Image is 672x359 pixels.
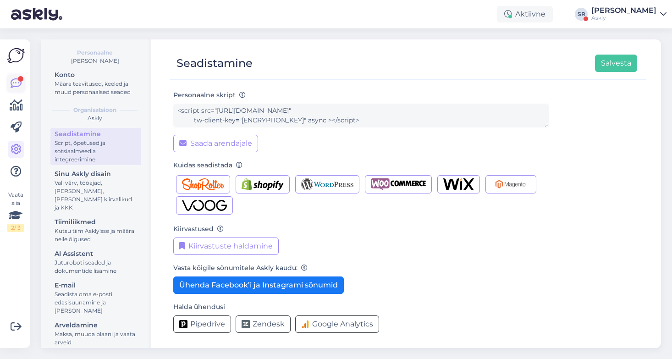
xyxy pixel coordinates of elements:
div: Sinu Askly disain [55,169,137,179]
div: Script, õpetused ja sotsiaalmeedia integreerimine [55,139,137,164]
div: [PERSON_NAME] [49,57,141,65]
div: Seadistamine [55,129,137,139]
img: Wordpress [301,178,354,190]
img: Shopify [242,178,284,190]
button: Pipedrive [173,315,231,333]
div: Konto [55,70,137,80]
span: Google Analytics [312,319,373,330]
img: Voog [182,199,227,211]
span: Pipedrive [190,319,225,330]
img: Pipedrive [179,320,187,328]
div: E-mail [55,281,137,290]
div: 2 / 3 [7,224,24,232]
img: Shoproller [182,178,224,190]
img: Wix [443,178,474,190]
div: [PERSON_NAME] [591,7,656,14]
a: KontoMäära teavitused, keeled ja muud personaalsed seaded [50,69,141,98]
a: ArveldamineMaksa, muuda plaani ja vaata arveid [50,319,141,348]
span: Zendesk [253,319,285,330]
label: Halda ühendusi [173,302,225,312]
div: Arveldamine [55,320,137,330]
button: Salvesta [595,55,637,72]
div: Tiimiliikmed [55,217,137,227]
div: Askly [591,14,656,22]
div: AI Assistent [55,249,137,259]
a: E-mailSeadista oma e-posti edasisuunamine ja [PERSON_NAME] [50,279,141,316]
button: Google Analytics [295,315,379,333]
a: [PERSON_NAME]Askly [591,7,666,22]
a: TiimiliikmedKutsu tiim Askly'sse ja määra neile õigused [50,216,141,245]
a: AI AssistentJuturoboti seaded ja dokumentide lisamine [50,248,141,276]
label: Vasta kõigile sõnumitele Askly kaudu: [173,263,308,273]
div: Määra teavitused, keeled ja muud personaalsed seaded [55,80,137,96]
div: Seadista oma e-posti edasisuunamine ja [PERSON_NAME] [55,290,137,315]
button: Zendesk [236,315,291,333]
img: Google Analytics [301,320,309,328]
button: Kiirvastuste haldamine [173,237,279,255]
button: Ühenda Facebook’i ja Instagrami sõnumid [173,276,344,294]
div: Vali värv, tööajad, [PERSON_NAME], [PERSON_NAME] kiirvalikud ja KKK [55,179,137,212]
label: Kuidas seadistada [173,160,242,170]
div: SR [575,8,588,21]
a: SeadistamineScript, õpetused ja sotsiaalmeedia integreerimine [50,128,141,165]
img: Zendesk [242,320,250,328]
textarea: <script src="[URL][DOMAIN_NAME]" tw-client-key="[ENCRYPTION_KEY]" async ></script> [173,104,549,127]
div: Vaata siia [7,191,24,232]
div: Kutsu tiim Askly'sse ja määra neile õigused [55,227,137,243]
label: Personaalne skript [173,90,246,100]
button: Saada arendajale [173,135,258,152]
b: Organisatsioon [73,106,116,114]
div: Seadistamine [176,55,253,72]
div: Askly [49,114,141,122]
a: Sinu Askly disainVali värv, tööajad, [PERSON_NAME], [PERSON_NAME] kiirvalikud ja KKK [50,168,141,213]
label: Kiirvastused [173,224,224,234]
img: Magento [491,178,530,190]
div: Juturoboti seaded ja dokumentide lisamine [55,259,137,275]
div: Maksa, muuda plaani ja vaata arveid [55,330,137,347]
img: Askly Logo [7,47,25,64]
div: Aktiivne [497,6,553,22]
img: Woocommerce [371,178,426,190]
b: Personaalne [77,49,113,57]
